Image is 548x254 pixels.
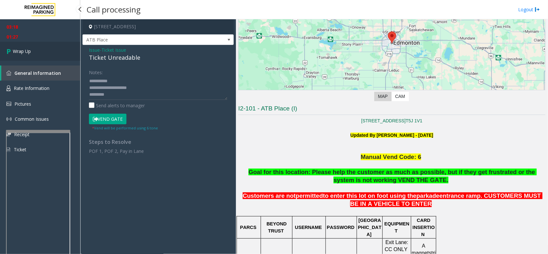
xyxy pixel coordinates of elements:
label: Map [374,92,392,101]
span: parkade [416,192,439,199]
a: General Information [1,66,80,81]
span: Exit Lane: CC ONLY [385,240,410,252]
label: Notes: [89,67,103,76]
span: - [100,47,126,53]
label: CAM [391,92,409,101]
span: ATB Place [83,35,203,45]
span: permitted [296,192,323,199]
span: BEYOND TRUST [266,221,288,233]
span: Rate Information [14,85,49,91]
span: to enter this lot on foot using the [323,192,416,199]
b: Updated By [PERSON_NAME] - [DATE] [351,133,433,138]
img: 'icon' [6,71,11,75]
a: [STREET_ADDRESS] [361,118,405,123]
span: Customers are not [243,192,296,199]
h4: Steps to Resolve [89,139,227,145]
a: T5J 1V1 [406,118,422,123]
span: Ticket Issue [101,47,126,53]
span: Manual Vend Code: 6 [361,153,422,160]
label: Send alerts to manager [89,102,145,109]
img: 'icon' [6,102,11,106]
img: 'icon' [6,85,11,91]
span: CARD INSERTION [413,218,435,237]
small: Vend will be performed using 6 tone [92,126,158,130]
div: 10025 Jasper Avenue, Edmonton, AB [388,31,396,43]
div: Ticket Unreadable [89,53,227,62]
span: PARCS [240,225,257,230]
span: [GEOGRAPHIC_DATA] [358,218,381,237]
button: Vend Gate [89,114,126,125]
span: Issue [89,47,100,53]
img: 'icon' [6,117,12,122]
span: Pictures [14,101,31,107]
span: Wrap Up [13,48,31,55]
p: POF 1, POF 2, Pay in Lane [89,148,227,154]
span: General Information [14,70,61,76]
img: logout [535,6,540,13]
h3: I2-101 - ATB Place (I) [238,104,545,115]
span: PASSWORD [327,225,354,230]
h3: Call processing [83,2,144,17]
span: Goal for this location: Please help the customer as much as possible, but if they get frustrated ... [248,169,537,183]
span: EQUIPMENT [384,221,409,233]
a: Logout [518,6,540,13]
span: entrance ramp. CUSTOMERS MUST BE IN A VEHICLE TO ENTER [350,192,543,207]
span: USERNAME [295,225,322,230]
span: Common Issues [15,116,49,122]
h4: [STREET_ADDRESS] [83,19,234,34]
